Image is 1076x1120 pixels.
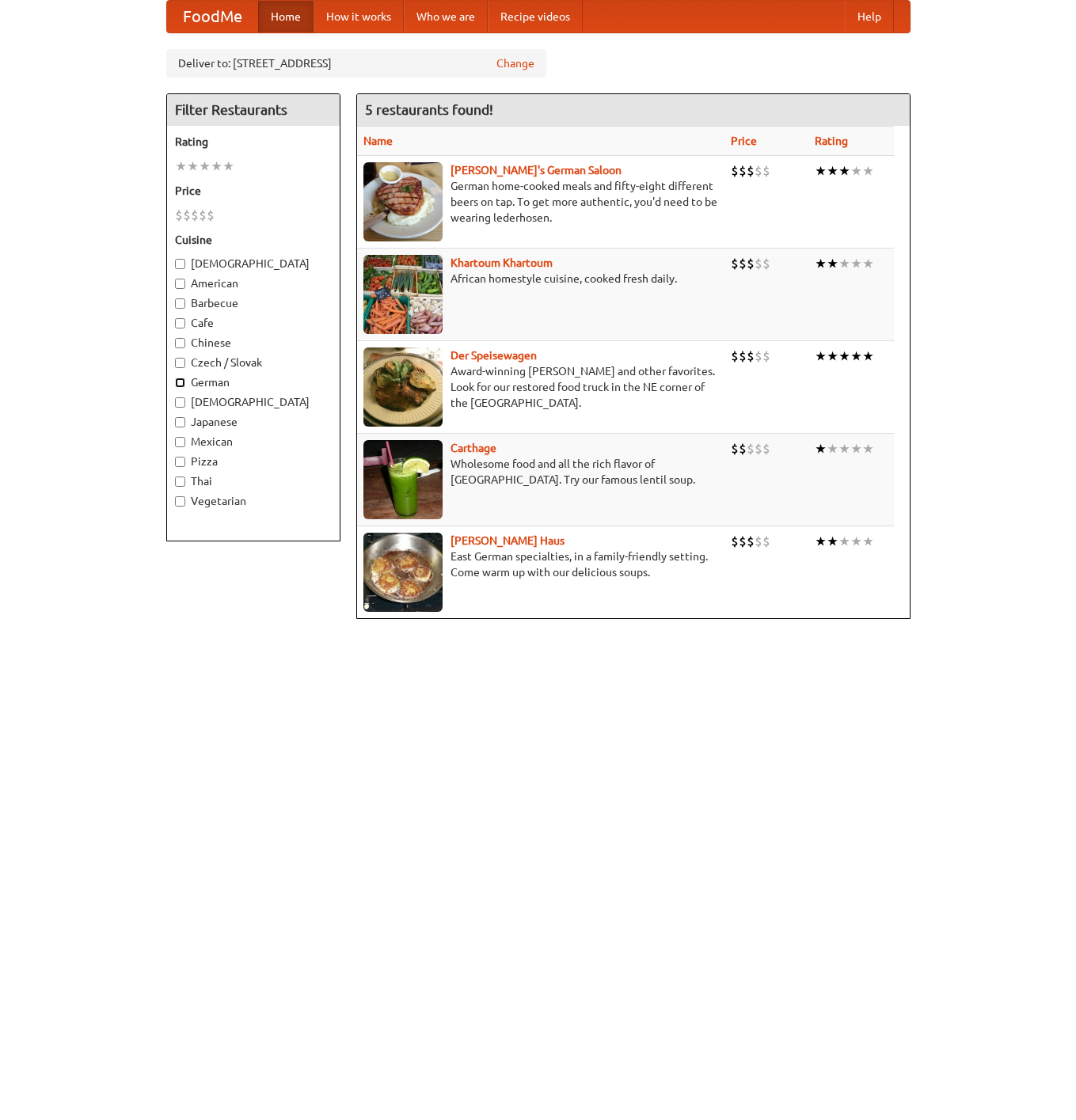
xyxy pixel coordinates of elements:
[363,347,443,427] img: speisewagen.jpg
[175,437,185,447] input: Mexican
[175,183,332,199] h5: Price
[175,232,332,248] h5: Cuisine
[838,533,850,550] li: ★
[175,434,332,450] label: Mexican
[166,49,546,78] div: Deliver to: [STREET_ADDRESS]
[175,355,332,370] label: Czech / Slovak
[747,347,755,365] li: $
[363,162,443,241] img: esthers.jpg
[167,1,258,32] a: FoodMe
[762,255,770,272] li: $
[363,440,443,519] img: carthage.jpg
[199,158,211,175] li: ★
[175,457,185,467] input: Pizza
[862,347,874,365] li: ★
[838,440,850,457] li: ★
[175,358,185,368] input: Czech / Slovak
[739,162,747,180] li: $
[762,347,770,365] li: $
[827,255,838,272] li: ★
[167,94,340,126] h4: Filter Restaurants
[175,256,332,271] label: [DEMOGRAPHIC_DATA]
[175,318,185,328] input: Cafe
[175,134,332,150] h5: Rating
[175,207,183,224] li: $
[815,135,848,147] a: Rating
[862,255,874,272] li: ★
[175,295,332,311] label: Barbecue
[496,55,534,71] a: Change
[363,363,718,411] p: Award-winning [PERSON_NAME] and other favorites. Look for our restored food truck in the NE corne...
[451,256,553,269] a: Khartoum Khartoum
[850,533,862,550] li: ★
[175,496,185,507] input: Vegetarian
[739,533,747,550] li: $
[363,178,718,226] p: German home-cooked meals and fifty-eight different beers on tap. To get more authentic, you'd nee...
[827,162,838,180] li: ★
[183,207,191,224] li: $
[838,347,850,365] li: ★
[862,533,874,550] li: ★
[365,102,493,117] ng-pluralize: 5 restaurants found!
[815,255,827,272] li: ★
[404,1,488,32] a: Who we are
[747,255,755,272] li: $
[762,533,770,550] li: $
[175,454,332,469] label: Pizza
[363,255,443,334] img: khartoum.jpg
[755,533,762,550] li: $
[363,549,718,580] p: East German specialties, in a family-friendly setting. Come warm up with our delicious soups.
[815,533,827,550] li: ★
[755,255,762,272] li: $
[731,255,739,272] li: $
[451,349,537,362] a: Der Speisewagen
[175,417,185,427] input: Japanese
[175,279,185,289] input: American
[175,335,332,351] label: Chinese
[175,374,332,390] label: German
[850,255,862,272] li: ★
[175,338,185,348] input: Chinese
[755,162,762,180] li: $
[451,442,496,454] a: Carthage
[363,271,718,287] p: African homestyle cuisine, cooked fresh daily.
[175,476,185,487] input: Thai
[862,440,874,457] li: ★
[175,259,185,269] input: [DEMOGRAPHIC_DATA]
[762,440,770,457] li: $
[175,493,332,509] label: Vegetarian
[731,440,739,457] li: $
[827,533,838,550] li: ★
[175,414,332,430] label: Japanese
[850,162,862,180] li: ★
[838,255,850,272] li: ★
[488,1,583,32] a: Recipe videos
[815,440,827,457] li: ★
[838,162,850,180] li: ★
[731,347,739,365] li: $
[845,1,894,32] a: Help
[175,158,187,175] li: ★
[258,1,314,32] a: Home
[363,135,393,147] a: Name
[731,162,739,180] li: $
[222,158,234,175] li: ★
[739,440,747,457] li: $
[363,533,443,612] img: kohlhaus.jpg
[731,135,757,147] a: Price
[175,473,332,489] label: Thai
[199,207,207,224] li: $
[747,440,755,457] li: $
[815,162,827,180] li: ★
[175,378,185,388] input: German
[755,347,762,365] li: $
[850,347,862,365] li: ★
[207,207,215,224] li: $
[739,347,747,365] li: $
[175,275,332,291] label: American
[827,347,838,365] li: ★
[815,347,827,365] li: ★
[451,534,565,547] b: [PERSON_NAME] Haus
